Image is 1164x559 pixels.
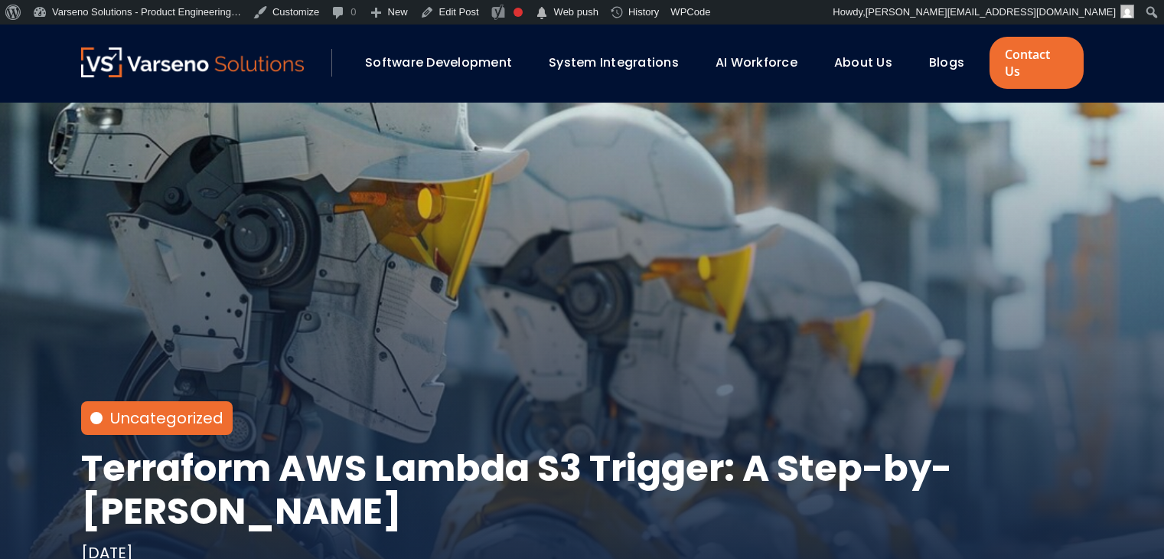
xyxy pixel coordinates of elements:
a: Uncategorized [110,407,223,429]
h1: Terraform AWS Lambda S3 Trigger: A Step-by-[PERSON_NAME] [81,447,1084,533]
a: About Us [834,54,892,71]
a: Blogs [929,54,964,71]
div: AI Workforce [708,50,819,76]
div: Blogs [921,50,986,76]
a: AI Workforce [716,54,797,71]
span: [PERSON_NAME][EMAIL_ADDRESS][DOMAIN_NAME] [866,6,1116,18]
img: Varseno Solutions – Product Engineering & IT Services [81,47,305,77]
div: Focus keyphrase not set [514,8,523,17]
a: Software Development [365,54,512,71]
span:  [534,2,549,24]
div: Software Development [357,50,533,76]
a: Varseno Solutions – Product Engineering & IT Services [81,47,305,78]
div: System Integrations [541,50,700,76]
a: Contact Us [990,37,1083,89]
a: System Integrations [549,54,679,71]
div: About Us [827,50,914,76]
